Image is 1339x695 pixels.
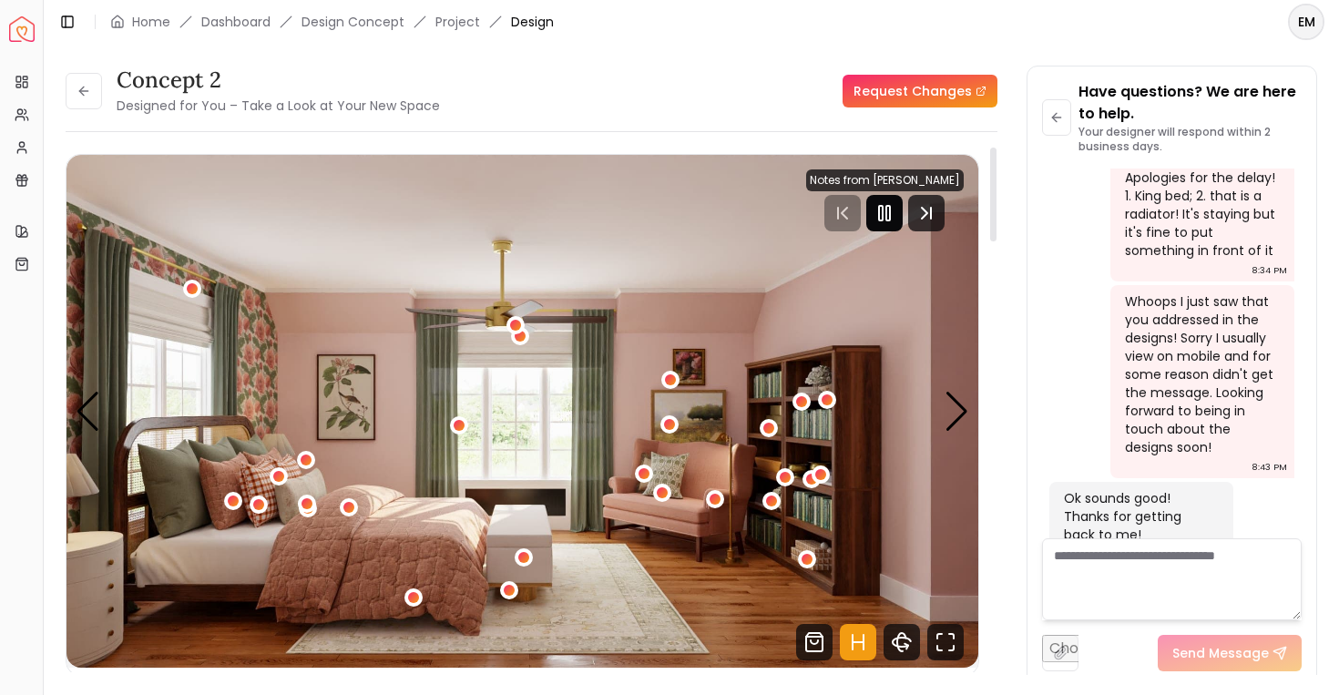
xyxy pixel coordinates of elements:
img: Design Render 1 [66,155,978,668]
span: EM [1290,5,1323,38]
div: 1 / 5 [66,155,978,668]
div: 8:34 PM [1252,261,1287,280]
div: Apologies for the delay! 1. King bed; 2. that is a radiator! It's staying but it's fine to put so... [1125,169,1276,260]
svg: Pause [874,202,895,224]
svg: Shop Products from this design [796,624,833,660]
svg: Fullscreen [927,624,964,660]
button: EM [1288,4,1324,40]
p: Your designer will respond within 2 business days. [1078,125,1302,154]
div: Notes from [PERSON_NAME] [806,169,964,191]
a: Dashboard [201,13,271,31]
svg: Next Track [908,195,945,231]
span: Design [511,13,554,31]
a: Request Changes [843,75,997,107]
a: Spacejoy [9,16,35,42]
img: Spacejoy Logo [9,16,35,42]
a: Home [132,13,170,31]
svg: 360 View [884,624,920,660]
div: 8:43 PM [1252,458,1287,476]
nav: breadcrumb [110,13,554,31]
div: Carousel [66,155,978,668]
h3: concept 2 [117,66,440,95]
div: Whoops I just saw that you addressed in the designs! Sorry I usually view on mobile and for some ... [1125,292,1276,456]
div: Ok sounds good! Thanks for getting back to me! [1064,489,1215,544]
li: Design Concept [302,13,404,31]
a: Project [435,13,480,31]
div: Next slide [945,392,969,432]
svg: Hotspots Toggle [840,624,876,660]
div: Previous slide [76,392,100,432]
small: Designed for You – Take a Look at Your New Space [117,97,440,115]
p: Have questions? We are here to help. [1078,81,1302,125]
